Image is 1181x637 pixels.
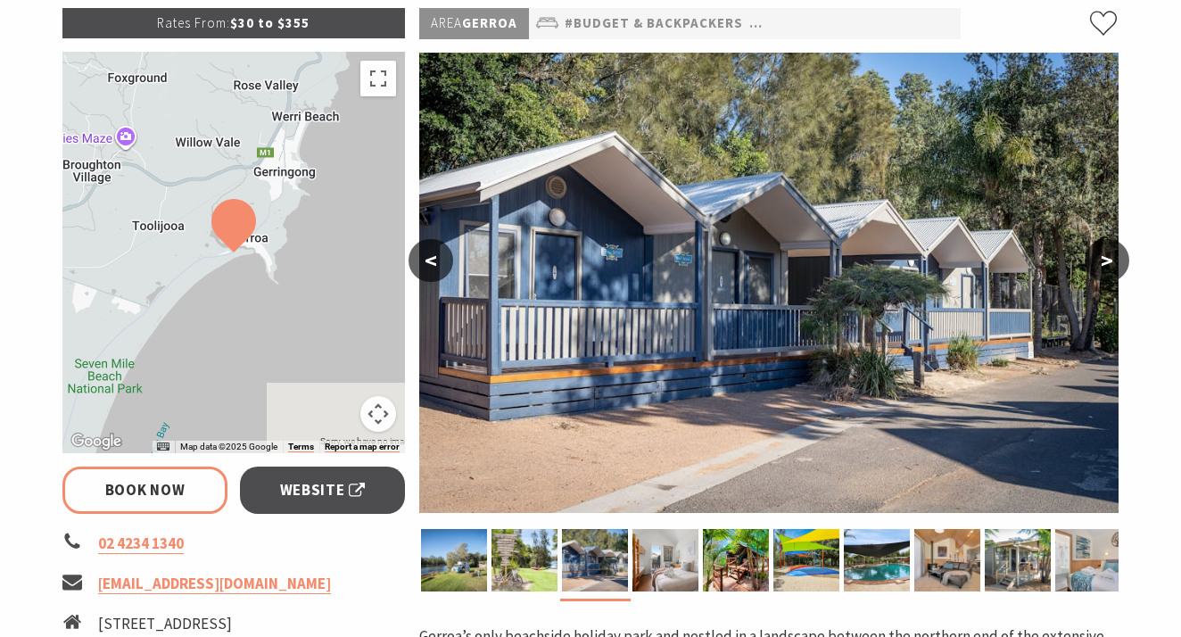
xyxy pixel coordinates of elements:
[844,529,910,591] img: Beachside Pool
[98,534,184,554] a: 02 4234 1340
[703,529,769,591] img: Safari Tents at Seven Mile Beach Holiday Park
[773,529,839,591] img: jumping pillow
[288,442,314,452] a: Terms (opens in new tab)
[157,441,169,453] button: Keyboard shortcuts
[240,467,405,514] a: Website
[1085,239,1129,282] button: >
[632,529,698,591] img: shack 2
[67,430,126,453] img: Google
[565,12,743,35] a: #Budget & backpackers
[62,467,227,514] a: Book Now
[360,61,396,96] button: Toggle fullscreen view
[98,574,331,594] a: [EMAIL_ADDRESS][DOMAIN_NAME]
[67,430,126,453] a: Click to see this area on Google Maps
[562,529,628,591] img: Surf shak
[419,8,529,39] p: Gerroa
[950,12,1032,35] a: #Cottages
[325,442,400,452] a: Report a map error
[1055,529,1121,591] img: cabin bedroom
[749,12,944,35] a: #Camping & Holiday Parks
[157,14,230,31] span: Rates From:
[280,478,366,502] span: Website
[914,529,980,591] img: fireplace
[409,239,453,282] button: <
[360,396,396,432] button: Map camera controls
[431,14,462,31] span: Area
[491,529,557,591] img: Welcome to Seven Mile Beach Holiday Park
[180,442,277,451] span: Map data ©2025 Google
[98,612,271,636] li: [STREET_ADDRESS]
[62,8,405,38] p: $30 to $355
[985,529,1051,591] img: Couple on cabin deck at Seven Mile Beach Holiday Park
[421,529,487,591] img: Combi Van, Camping, Caravanning, Sites along Crooked River at Seven Mile Beach Holiday Park
[419,53,1119,513] img: Surf shak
